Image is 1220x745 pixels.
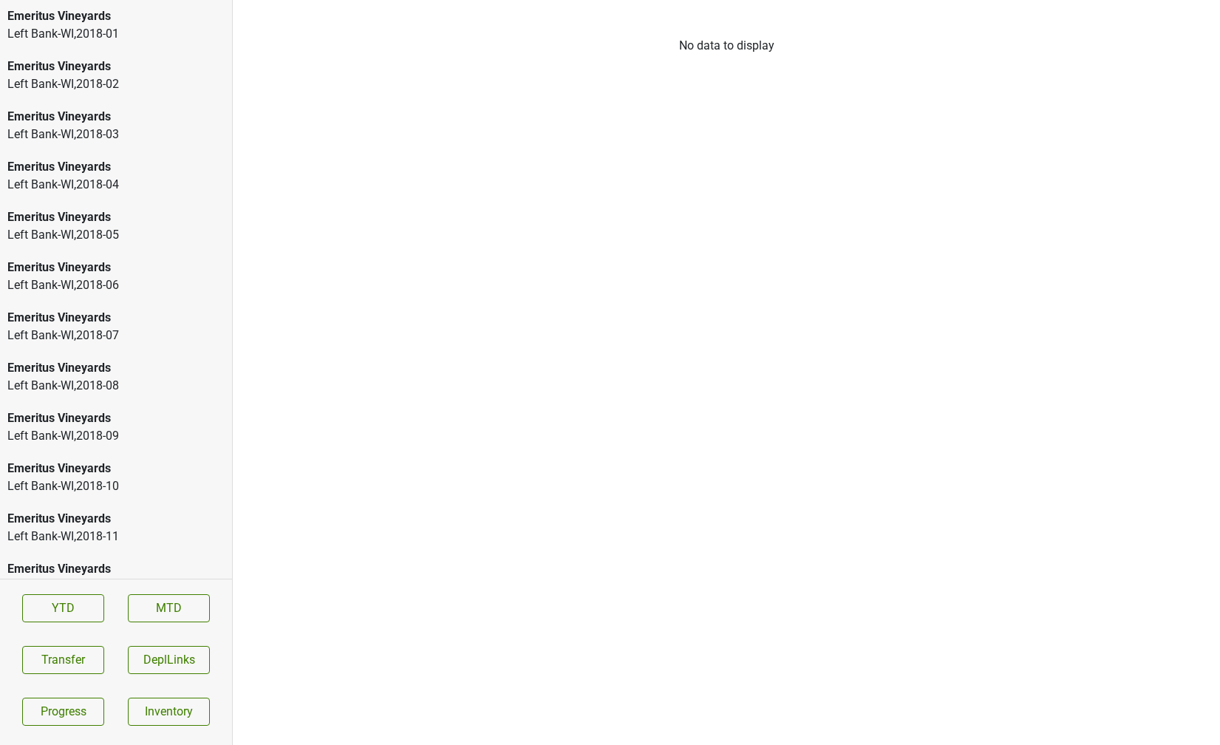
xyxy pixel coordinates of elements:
a: Inventory [128,698,210,726]
button: Transfer [22,646,104,674]
a: Progress [22,698,104,726]
div: Left Bank-WI , 2018 - 04 [7,176,225,194]
div: Emeritus Vineyards [7,158,225,176]
div: Left Bank-WI , 2018 - 07 [7,327,225,344]
div: Left Bank-WI , 2018 - 06 [7,276,225,294]
div: Left Bank-WI , 2018 - 10 [7,477,225,495]
a: MTD [128,594,210,622]
div: Emeritus Vineyards [7,560,225,578]
a: YTD [22,594,104,622]
div: Left Bank-WI , 2018 - 02 [7,75,225,93]
div: No data to display [233,37,1220,55]
div: Left Bank-WI , 2018 - 09 [7,427,225,445]
div: Emeritus Vineyards [7,7,225,25]
div: Emeritus Vineyards [7,510,225,528]
div: Emeritus Vineyards [7,58,225,75]
div: Emeritus Vineyards [7,208,225,226]
div: Left Bank-WI , 2018 - 05 [7,226,225,244]
div: Emeritus Vineyards [7,259,225,276]
div: Left Bank-WI , 2018 - 11 [7,528,225,545]
div: Emeritus Vineyards [7,108,225,126]
div: Emeritus Vineyards [7,460,225,477]
div: Emeritus Vineyards [7,309,225,327]
div: Emeritus Vineyards [7,359,225,377]
div: Emeritus Vineyards [7,409,225,427]
div: Left Bank-WI , 2018 - 08 [7,377,225,395]
div: Left Bank-WI , 2018 - 01 [7,25,225,43]
div: Left Bank-WI , 2018 - 12 [7,578,225,596]
div: Left Bank-WI , 2018 - 03 [7,126,225,143]
button: DeplLinks [128,646,210,674]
